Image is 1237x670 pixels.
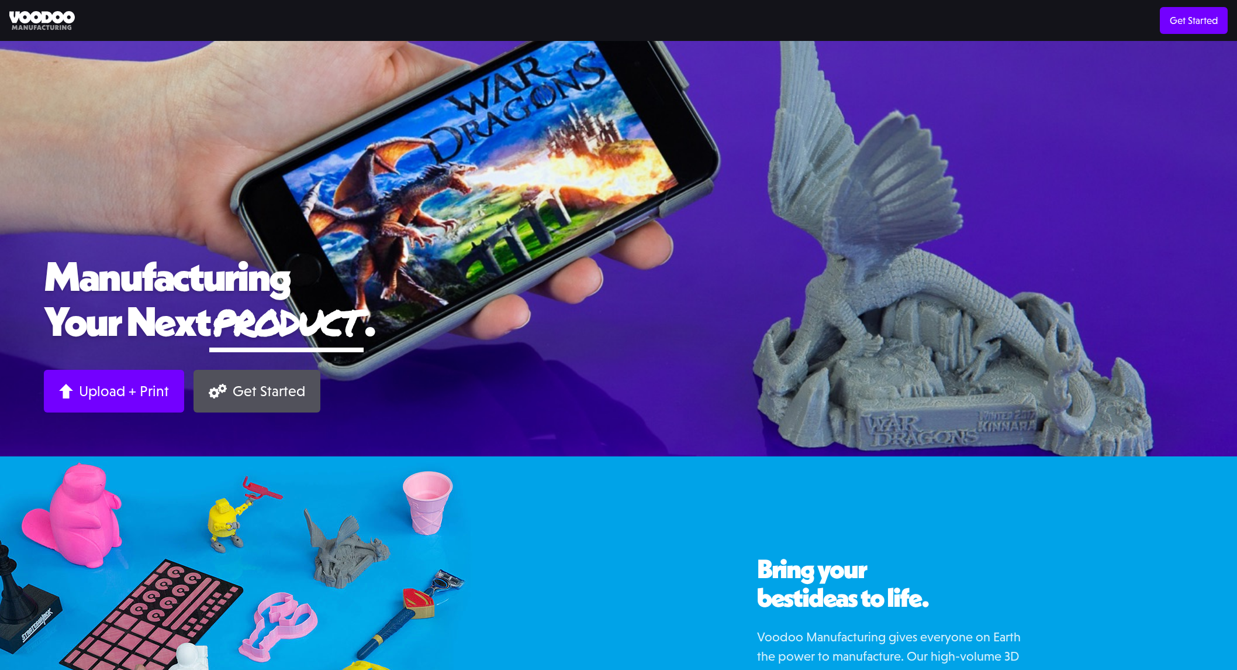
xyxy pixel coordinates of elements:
[44,370,184,413] a: Upload + Print
[209,384,227,398] img: Gears
[44,253,1193,352] h1: Manufacturing Your Next .
[194,370,320,413] a: Get Started
[59,384,73,398] img: Arrow up
[233,382,305,400] div: Get Started
[757,555,1026,613] h2: Bring your best
[79,382,169,400] div: Upload + Print
[9,11,75,30] img: Voodoo Manufacturing logo
[209,296,364,347] span: product
[802,581,928,614] span: ideas to life.
[1160,7,1228,34] a: Get Started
